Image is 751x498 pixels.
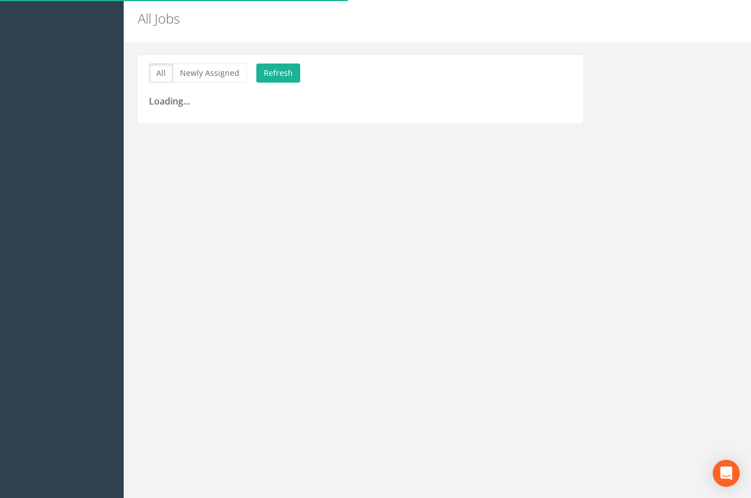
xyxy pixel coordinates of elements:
[149,64,173,83] button: All
[713,460,740,487] div: Open Intercom Messenger
[173,64,247,83] button: Newly Assigned
[138,11,634,26] h2: All Jobs
[256,64,300,83] button: Refresh
[149,97,572,107] h3: Loading...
